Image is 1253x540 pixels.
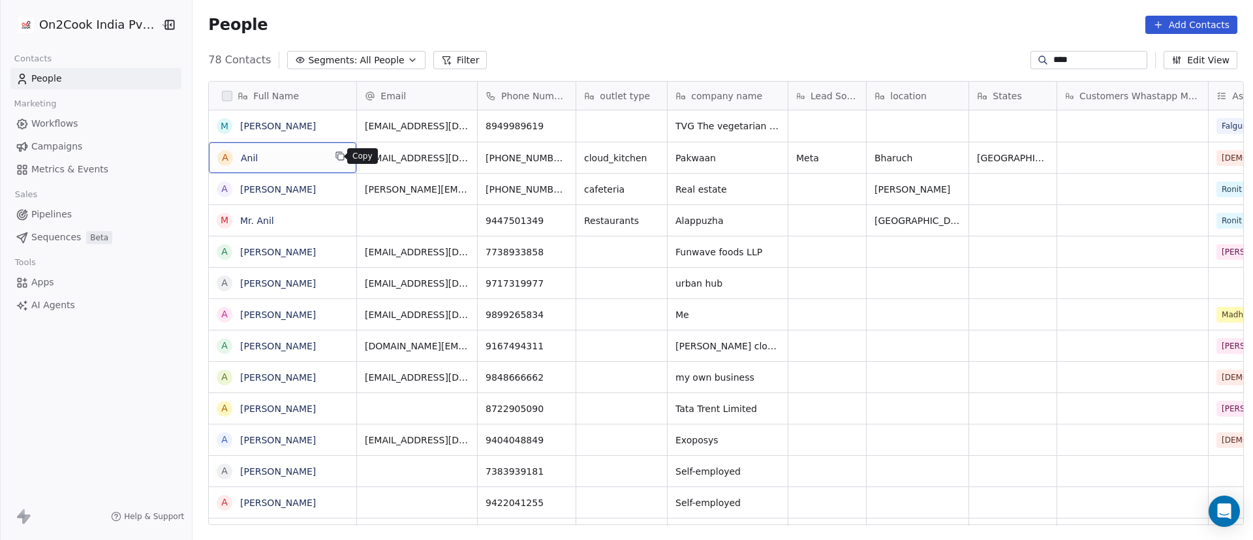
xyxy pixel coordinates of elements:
div: A [222,433,228,447]
a: [PERSON_NAME] [240,404,316,414]
div: M [221,119,228,133]
span: All People [360,54,404,67]
span: 8949989619 [486,119,568,133]
span: Sequences [31,230,81,244]
span: Bharuch [874,151,961,165]
span: 9447501349 [486,214,568,227]
span: Self-employed [675,465,780,478]
div: A [222,370,228,384]
div: company name [668,82,788,110]
span: 9404048849 [486,434,568,447]
div: A [222,464,228,478]
span: 7383939181 [486,465,568,478]
span: People [31,72,62,86]
span: location [890,89,927,103]
span: [EMAIL_ADDRESS][DOMAIN_NAME] [365,308,469,321]
span: Campaigns [31,140,82,153]
div: Customers Whastapp Message [1057,82,1208,110]
span: [EMAIL_ADDRESS][DOMAIN_NAME] [365,277,469,290]
span: People [208,15,268,35]
span: 78 Contacts [208,52,271,68]
span: 9167494311 [486,340,568,353]
img: on2cook%20logo-04%20copy.jpg [18,17,34,33]
span: [EMAIL_ADDRESS][DOMAIN_NAME] [365,371,469,384]
span: Self-employed [675,496,780,509]
button: On2Cook India Pvt. Ltd. [16,14,152,36]
div: outlet type [576,82,667,110]
a: Metrics & Events [10,159,181,180]
span: Restaurants [584,214,659,227]
span: Workflows [31,117,78,131]
div: States [969,82,1057,110]
button: Edit View [1164,51,1237,69]
span: Lead Source [811,89,858,103]
span: Apps [31,276,54,289]
span: outlet type [600,89,650,103]
span: Customers Whastapp Message [1079,89,1200,103]
span: cloud_kitchen [584,151,659,165]
span: [PHONE_NUMBER] [486,151,568,165]
span: Meta [796,151,858,165]
span: [GEOGRAPHIC_DATA] [874,214,961,227]
span: 8722905090 [486,402,568,415]
a: [PERSON_NAME] [240,184,316,195]
span: Ronit [1216,213,1247,229]
div: Full Name [209,82,356,110]
a: People [10,68,181,89]
a: [PERSON_NAME] [240,341,316,351]
a: [PERSON_NAME] [240,310,316,320]
span: my own business [675,371,780,384]
div: A [223,151,229,165]
a: [PERSON_NAME] [240,278,316,289]
span: Pakwaan [675,151,780,165]
span: Marketing [8,94,62,114]
a: AI Agents [10,294,181,316]
span: Segments: [308,54,357,67]
span: Tools [9,253,41,272]
button: Filter [433,51,487,69]
span: On2Cook India Pvt. Ltd. [39,16,157,33]
a: Apps [10,272,181,293]
span: [PHONE_NUMBER] [486,183,568,196]
div: A [222,276,228,290]
span: Metrics & Events [31,163,108,176]
a: Pipelines [10,204,181,225]
div: A [222,245,228,259]
a: [PERSON_NAME] [240,247,316,257]
a: [PERSON_NAME] [240,372,316,383]
span: Sales [9,185,43,204]
div: location [867,82,968,110]
a: Help & Support [111,511,184,522]
span: AI Agents [31,298,75,312]
span: [PERSON_NAME] cloud kitchen [675,340,780,353]
span: States [993,89,1021,103]
span: [GEOGRAPHIC_DATA] [977,151,1049,165]
div: M [221,214,228,227]
a: [PERSON_NAME] [240,435,316,445]
div: Phone Number [478,82,576,110]
span: 7738933858 [486,246,568,259]
div: A [222,182,228,196]
span: TVG The vegetarian grill [675,119,780,133]
a: Workflows [10,113,181,135]
span: 9848666662 [486,371,568,384]
span: Beta [86,231,112,244]
span: Alappuzha [675,214,780,227]
span: [PERSON_NAME] [874,183,961,196]
span: Tata Trent Limited [675,402,780,415]
span: Pipelines [31,208,72,221]
span: [DOMAIN_NAME][EMAIL_ADDRESS][DOMAIN_NAME] [365,340,469,353]
span: Email [380,89,406,103]
a: Campaigns [10,136,181,157]
div: Lead Source [788,82,866,110]
span: company name [691,89,762,103]
span: 9422041255 [486,496,568,509]
span: [EMAIL_ADDRESS][DOMAIN_NAME] [365,246,469,259]
span: Full Name [253,89,299,103]
span: 9899265834 [486,308,568,321]
span: urban hub [675,277,780,290]
span: [EMAIL_ADDRESS][DOMAIN_NAME] [365,434,469,447]
div: grid [209,110,357,526]
div: A [222,339,228,353]
div: Email [357,82,477,110]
